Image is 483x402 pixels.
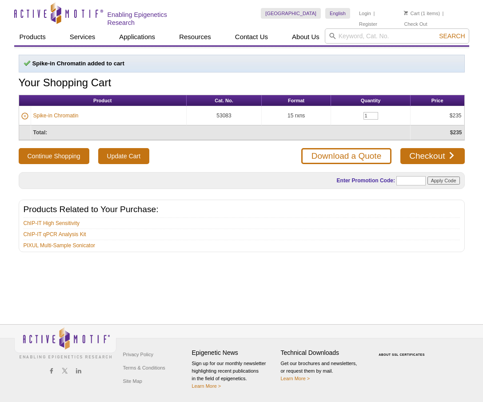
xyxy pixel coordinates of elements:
[174,28,216,45] a: Resources
[64,28,101,45] a: Services
[325,8,350,19] a: English
[287,28,325,45] a: About Us
[114,28,160,45] a: Applications
[450,129,462,136] strong: $235
[19,77,465,90] h1: Your Shopping Cart
[187,106,262,125] td: 53083
[427,177,460,185] input: Apply Code
[14,325,116,361] img: Active Motif,
[359,21,377,27] a: Register
[121,361,168,374] a: Terms & Conditions
[431,98,443,103] span: Price
[379,353,425,356] a: ABOUT SSL CERTIFICATES
[19,148,89,164] button: Continue Shopping
[361,98,381,103] span: Quantity
[404,10,419,16] a: Cart
[359,10,371,16] a: Login
[404,11,408,15] img: Your Cart
[14,28,51,45] a: Products
[24,219,80,227] a: ChIP-IT High Sensitivity
[33,112,79,120] a: Spike-in Chromatin
[215,98,233,103] span: Cat. No.
[404,8,440,19] li: (1 items)
[439,32,465,40] span: Search
[281,349,365,357] h4: Technical Downloads
[33,129,48,136] strong: Total:
[370,340,436,360] table: Click to Verify - This site chose Symantec SSL for secure e-commerce and confidential communicati...
[411,106,464,125] td: $235
[301,148,391,164] a: Download a Quote
[192,360,276,390] p: Sign up for our monthly newsletter highlighting recent publications in the field of epigenetics.
[121,374,144,388] a: Site Map
[24,230,86,238] a: ChIP-IT qPCR Analysis Kit
[404,21,427,27] a: Check Out
[325,28,469,44] input: Keyword, Cat. No.
[24,60,460,68] p: Spike-in Chromatin added to cart
[373,8,375,19] li: |
[93,98,112,103] span: Product
[436,32,467,40] button: Search
[98,148,149,164] input: Update Cart
[443,8,444,19] li: |
[261,8,321,19] a: [GEOGRAPHIC_DATA]
[281,360,365,382] p: Get our brochures and newsletters, or request them by mail.
[336,177,395,184] label: Enter Promotion Code:
[121,348,156,361] a: Privacy Policy
[192,349,276,357] h4: Epigenetic News
[192,383,221,389] a: Learn More >
[108,11,196,27] h2: Enabling Epigenetics Research
[400,148,464,164] a: Checkout
[288,98,304,103] span: Format
[262,106,331,125] td: 15 rxns
[230,28,273,45] a: Contact Us
[24,205,460,213] h2: Products Related to Your Purchase:
[281,376,310,381] a: Learn More >
[24,241,96,249] a: PIXUL Multi-Sample Sonicator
